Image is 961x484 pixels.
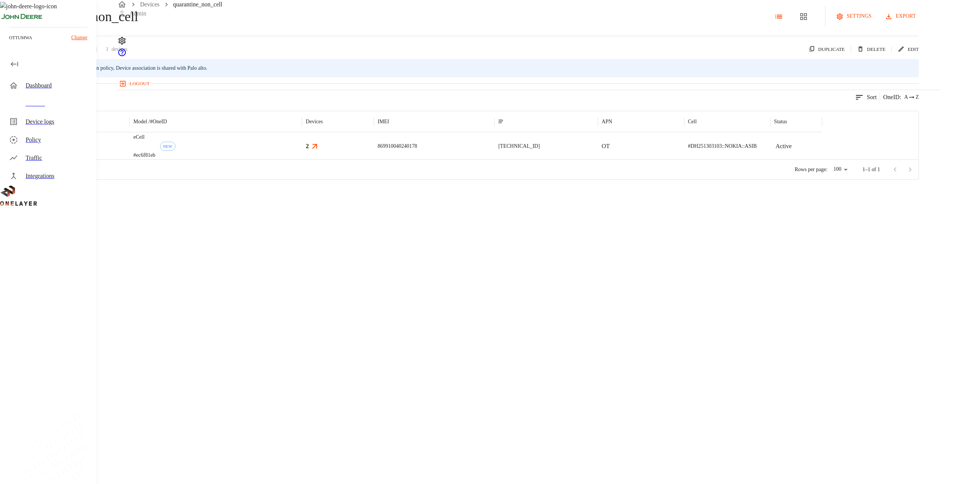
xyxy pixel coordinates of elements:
p: APN [602,118,612,126]
span: NEW [160,144,175,149]
span: A [904,93,908,101]
p: OneID : [883,93,901,102]
p: Active [776,142,792,151]
p: 1–1 of 1 [862,166,880,173]
p: Status [774,118,787,126]
p: OT [602,142,610,151]
span: #DH251303103::NOKIA::ASIB [688,143,757,149]
p: [TECHNICAL_ID] [498,142,540,150]
button: logout [117,78,153,90]
p: Cell [688,118,697,126]
a: Devices [140,1,160,8]
p: 869910040240178 [378,142,417,150]
p: Admin [130,9,146,18]
div: First seen: 10/13/2025 10:49:50 AM [160,142,175,151]
p: #ec6f81eb [133,152,155,159]
span: # OneID [150,119,167,124]
p: Rows per page: [795,166,827,173]
p: Sort [867,93,877,102]
span: Z [915,93,919,101]
span: Support Portal [117,52,127,58]
p: eCell [133,133,155,141]
p: Model / [133,118,167,126]
h3: 2 [306,142,309,150]
p: IP [498,118,503,126]
p: IMEI [378,118,389,126]
a: logout [117,78,940,90]
div: 100 [830,164,850,175]
div: Devices [306,119,323,125]
a: onelayer-support [117,52,127,58]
